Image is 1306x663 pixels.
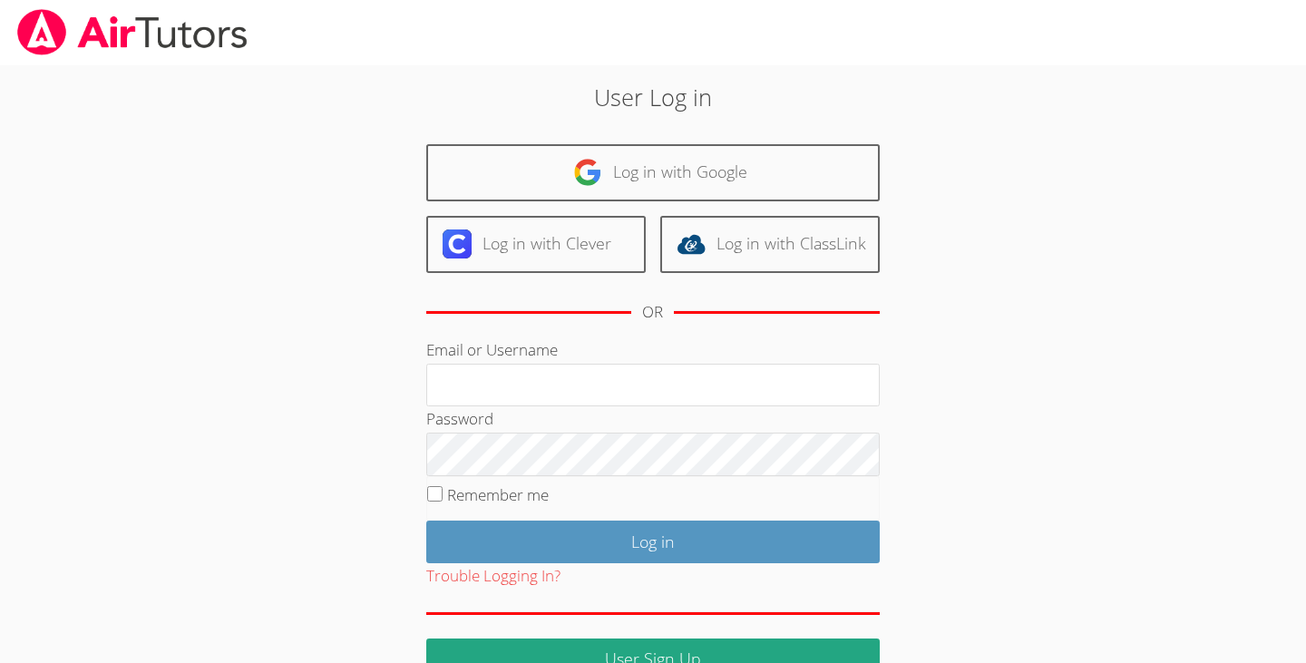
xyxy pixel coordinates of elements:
[426,144,880,201] a: Log in with Google
[426,408,493,429] label: Password
[573,158,602,187] img: google-logo-50288ca7cdecda66e5e0955fdab243c47b7ad437acaf1139b6f446037453330a.svg
[660,216,880,273] a: Log in with ClassLink
[426,521,880,563] input: Log in
[443,229,472,258] img: clever-logo-6eab21bc6e7a338710f1a6ff85c0baf02591cd810cc4098c63d3a4b26e2feb20.svg
[426,216,646,273] a: Log in with Clever
[447,484,549,505] label: Remember me
[426,563,560,590] button: Trouble Logging In?
[426,339,558,360] label: Email or Username
[677,229,706,258] img: classlink-logo-d6bb404cc1216ec64c9a2012d9dc4662098be43eaf13dc465df04b49fa7ab582.svg
[300,80,1006,114] h2: User Log in
[15,9,249,55] img: airtutors_banner-c4298cdbf04f3fff15de1276eac7730deb9818008684d7c2e4769d2f7ddbe033.png
[642,299,663,326] div: OR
